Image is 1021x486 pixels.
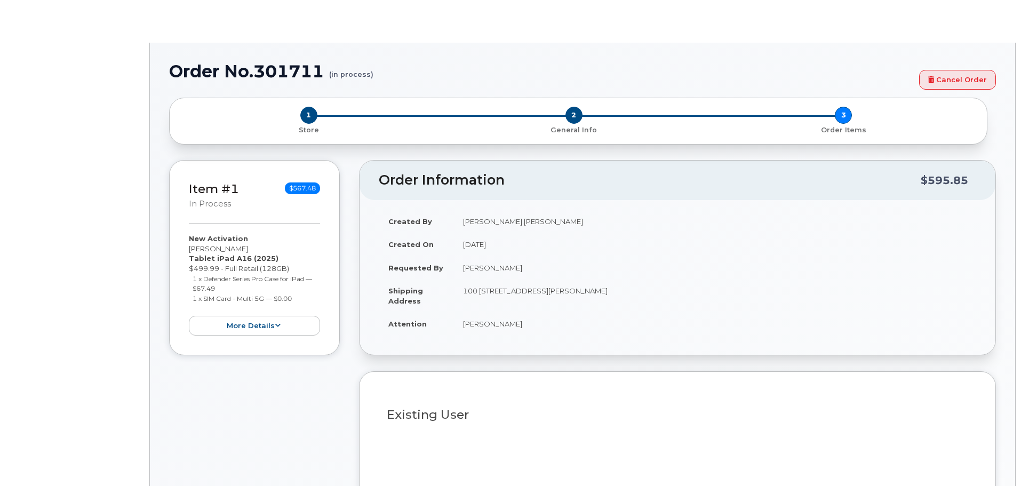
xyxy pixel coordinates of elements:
[388,240,434,249] strong: Created On
[193,294,292,302] small: 1 x SIM Card - Multi 5G — $0.00
[453,312,976,336] td: [PERSON_NAME]
[189,316,320,336] button: more details
[178,124,439,135] a: 1 Store
[189,181,239,196] a: Item #1
[329,62,373,78] small: (in process)
[453,210,976,233] td: [PERSON_NAME].[PERSON_NAME]
[300,107,317,124] span: 1
[189,254,278,262] strong: Tablet iPad A16 (2025)
[388,286,423,305] strong: Shipping Address
[189,234,320,336] div: [PERSON_NAME] $499.99 - Full Retail (128GB)
[189,234,248,243] strong: New Activation
[453,256,976,280] td: [PERSON_NAME]
[453,279,976,312] td: 100 [STREET_ADDRESS][PERSON_NAME]
[453,233,976,256] td: [DATE]
[379,173,921,188] h2: Order Information
[443,125,704,135] p: General Info
[193,275,312,293] small: 1 x Defender Series Pro Case for iPad — $67.49
[388,320,427,328] strong: Attention
[388,264,443,272] strong: Requested By
[439,124,708,135] a: 2 General Info
[285,182,320,194] span: $567.48
[565,107,583,124] span: 2
[169,62,914,81] h1: Order No.301711
[919,70,996,90] a: Cancel Order
[189,199,231,209] small: in process
[387,408,968,421] h3: Existing User
[921,170,968,190] div: $595.85
[388,217,432,226] strong: Created By
[182,125,435,135] p: Store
